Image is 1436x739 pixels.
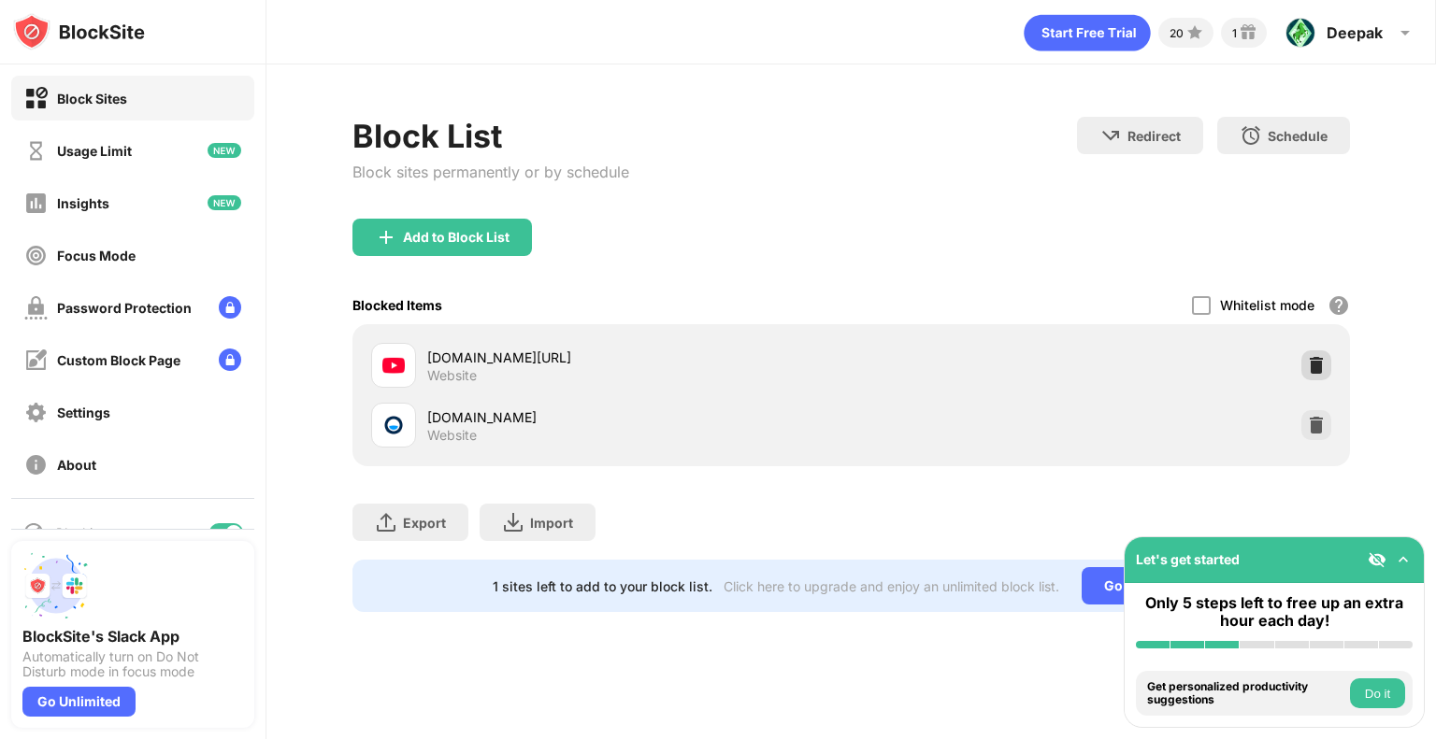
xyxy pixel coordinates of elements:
[57,300,192,316] div: Password Protection
[24,401,48,424] img: settings-off.svg
[24,348,48,372] img: customize-block-page-off.svg
[22,552,90,619] img: push-slack.svg
[724,578,1059,594] div: Click here to upgrade and enjoy an unlimited block list.
[57,405,110,420] div: Settings
[24,453,48,476] img: about-off.svg
[13,13,145,50] img: logo-blocksite.svg
[22,521,45,544] img: blocking-icon.svg
[1082,567,1210,604] div: Go Unlimited
[22,649,243,679] div: Automatically turn on Do Not Disturb mode in focus mode
[1127,128,1181,144] div: Redirect
[57,352,180,368] div: Custom Block Page
[219,348,241,371] img: lock-menu.svg
[1237,21,1259,44] img: reward-small.svg
[427,348,851,367] div: [DOMAIN_NAME][URL]
[22,627,243,646] div: BlockSite's Slack App
[57,195,109,211] div: Insights
[1184,21,1206,44] img: points-small.svg
[1268,128,1328,144] div: Schedule
[403,230,510,245] div: Add to Block List
[208,143,241,158] img: new-icon.svg
[530,515,573,531] div: Import
[1327,23,1383,42] div: Deepak
[1136,594,1413,630] div: Only 5 steps left to free up an extra hour each day!
[24,244,48,267] img: focus-off.svg
[1394,550,1413,569] img: omni-setup-toggle.svg
[1232,26,1237,40] div: 1
[24,87,48,110] img: block-on.svg
[57,457,96,473] div: About
[208,195,241,210] img: new-icon.svg
[493,578,712,594] div: 1 sites left to add to your block list.
[24,139,48,163] img: time-usage-off.svg
[24,296,48,320] img: password-protection-off.svg
[427,427,477,444] div: Website
[1220,297,1314,313] div: Whitelist mode
[352,163,629,181] div: Block sites permanently or by schedule
[1285,18,1315,48] img: ACg8ocJOy5k2yUHrRWobMh9cXjGuPS0iDtuhTwLGx_nFdHHjshmIYNGj=s96-c
[382,354,405,377] img: favicons
[1170,26,1184,40] div: 20
[382,414,405,436] img: favicons
[57,91,127,107] div: Block Sites
[352,117,629,155] div: Block List
[1350,678,1405,708] button: Do it
[24,192,48,215] img: insights-off.svg
[22,687,136,717] div: Go Unlimited
[427,407,851,427] div: [DOMAIN_NAME]
[57,143,132,159] div: Usage Limit
[352,297,442,313] div: Blocked Items
[403,515,446,531] div: Export
[219,296,241,319] img: lock-menu.svg
[1368,550,1386,569] img: eye-not-visible.svg
[1024,14,1151,51] div: animation
[56,525,108,541] div: Blocking
[427,367,477,384] div: Website
[57,248,136,263] div: Focus Mode
[1147,680,1345,707] div: Get personalized productivity suggestions
[1136,551,1240,567] div: Let's get started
